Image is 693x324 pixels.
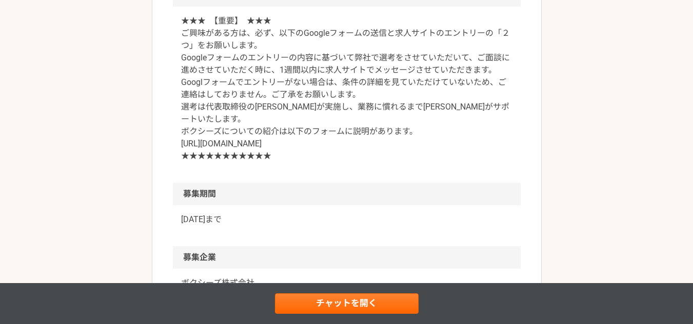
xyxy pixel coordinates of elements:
p: [DATE]まで [181,213,512,226]
h2: 募集企業 [173,246,521,269]
a: チャットを開く [275,293,419,314]
h2: 募集期間 [173,183,521,205]
a: ボクシーズ株式会社 [181,277,512,289]
p: ★★★ 【重要】 ★★★ ご興味がある方は、必ず、以下のGoogleフォームの送信と求人サイトのエントリーの「２つ」をお願いします。 Googleフォームのエントリーの内容に基づいて弊社で選考を... [181,15,512,162]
